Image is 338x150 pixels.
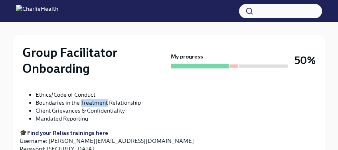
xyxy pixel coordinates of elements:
[36,107,318,115] li: Client Grievances & Confidentiality
[36,99,318,107] li: Boundaries in the Treatment Relationship
[36,91,318,99] li: Ethics/Code of Conduct
[16,5,58,18] img: CharlieHealth
[36,115,318,123] li: Mandated Reporting
[22,45,168,76] h2: Group Facilitator Onboarding
[295,53,316,68] h3: 50%
[171,53,203,60] strong: My progress
[27,129,108,136] a: Find your Relias trainings here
